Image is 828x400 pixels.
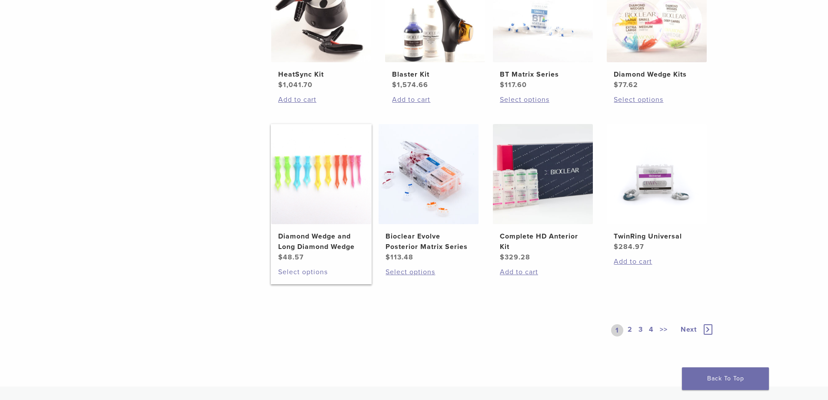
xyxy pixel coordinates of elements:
[278,231,364,252] h2: Diamond Wedge and Long Diamond Wedge
[278,81,283,89] span: $
[271,124,372,262] a: Diamond Wedge and Long Diamond WedgeDiamond Wedge and Long Diamond Wedge $48.57
[500,231,586,252] h2: Complete HD Anterior Kit
[392,94,478,105] a: Add to cart: “Blaster Kit”
[392,69,478,80] h2: Blaster Kit
[500,253,530,262] bdi: 329.28
[614,231,700,242] h2: TwinRing Universal
[614,242,644,251] bdi: 284.97
[278,94,364,105] a: Add to cart: “HeatSync Kit”
[386,267,472,277] a: Select options for “Bioclear Evolve Posterior Matrix Series”
[658,324,669,336] a: >>
[493,124,593,224] img: Complete HD Anterior Kit
[378,124,479,262] a: Bioclear Evolve Posterior Matrix SeriesBioclear Evolve Posterior Matrix Series $113.48
[278,69,364,80] h2: HeatSync Kit
[606,124,708,252] a: TwinRing UniversalTwinRing Universal $284.97
[500,69,586,80] h2: BT Matrix Series
[614,69,700,80] h2: Diamond Wedge Kits
[611,324,623,336] a: 1
[271,124,371,224] img: Diamond Wedge and Long Diamond Wedge
[681,325,697,334] span: Next
[626,324,634,336] a: 2
[278,267,364,277] a: Select options for “Diamond Wedge and Long Diamond Wedge”
[614,81,638,89] bdi: 77.62
[492,124,594,262] a: Complete HD Anterior KitComplete HD Anterior Kit $329.28
[607,124,707,224] img: TwinRing Universal
[278,253,283,262] span: $
[614,242,619,251] span: $
[392,81,397,89] span: $
[500,81,527,89] bdi: 117.60
[386,231,472,252] h2: Bioclear Evolve Posterior Matrix Series
[614,81,619,89] span: $
[386,253,390,262] span: $
[379,124,479,224] img: Bioclear Evolve Posterior Matrix Series
[682,367,769,390] a: Back To Top
[500,94,586,105] a: Select options for “BT Matrix Series”
[386,253,413,262] bdi: 113.48
[500,267,586,277] a: Add to cart: “Complete HD Anterior Kit”
[614,256,700,267] a: Add to cart: “TwinRing Universal”
[614,94,700,105] a: Select options for “Diamond Wedge Kits”
[392,81,428,89] bdi: 1,574.66
[278,81,313,89] bdi: 1,041.70
[278,253,304,262] bdi: 48.57
[500,253,505,262] span: $
[637,324,645,336] a: 3
[500,81,505,89] span: $
[647,324,655,336] a: 4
